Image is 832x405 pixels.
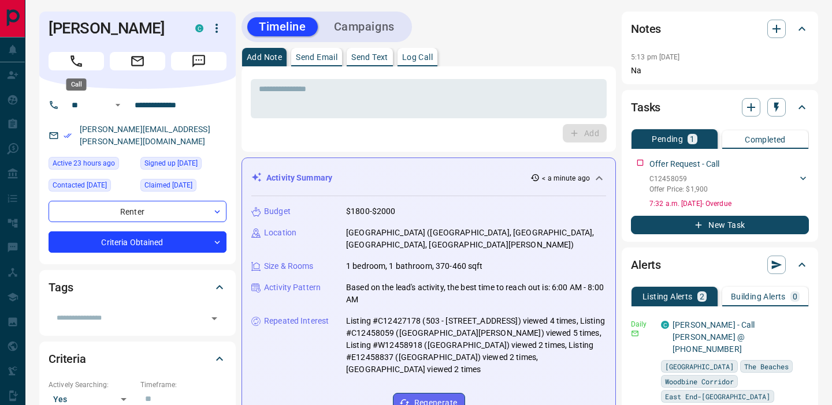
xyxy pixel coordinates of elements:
p: 1 bedroom, 1 bathroom, 370-460 sqft [346,260,483,272]
p: 2 [700,292,704,301]
p: Location [264,227,296,239]
p: 1 [690,135,694,143]
div: Alerts [631,251,809,279]
p: Send Email [296,53,337,61]
p: Repeated Interest [264,315,329,327]
p: Based on the lead's activity, the best time to reach out is: 6:00 AM - 8:00 AM [346,282,606,306]
span: Claimed [DATE] [144,179,192,191]
div: Mon Oct 13 2025 [49,157,135,173]
button: Open [111,98,125,112]
button: New Task [631,216,809,234]
p: Timeframe: [140,380,226,390]
h2: Notes [631,20,661,38]
span: [GEOGRAPHIC_DATA] [665,361,734,372]
p: Listing #C12427178 (503 - [STREET_ADDRESS]) viewed 4 times, Listing #C12458059 ([GEOGRAPHIC_DATA]... [346,315,606,376]
div: Criteria [49,345,226,373]
p: Budget [264,205,291,217]
p: Activity Summary [266,172,332,184]
p: Offer Price: $1,900 [649,184,708,194]
div: C12458059Offer Price: $1,900 [649,171,809,197]
p: [GEOGRAPHIC_DATA] ([GEOGRAPHIC_DATA], [GEOGRAPHIC_DATA], [GEOGRAPHIC_DATA], [GEOGRAPHIC_DATA][PER... [346,227,606,251]
p: $1800-$2000 [346,205,395,217]
button: Open [206,310,222,327]
span: Contacted [DATE] [53,179,107,191]
button: Timeline [247,17,318,36]
div: Criteria Obtained [49,231,226,253]
p: Offer Request - Call [649,158,720,170]
p: C12458059 [649,174,708,184]
p: 7:32 a.m. [DATE] - Overdue [649,198,809,209]
a: [PERSON_NAME] - Call [PERSON_NAME] @ [PHONE_NUMBER] [673,320,755,354]
div: Sat Nov 27 2021 [140,157,226,173]
p: Na [631,65,809,77]
div: condos.ca [661,321,669,329]
div: Notes [631,15,809,43]
p: Send Text [351,53,388,61]
h2: Criteria [49,350,86,368]
span: Email [110,52,165,70]
p: Completed [745,136,786,144]
a: [PERSON_NAME][EMAIL_ADDRESS][PERSON_NAME][DOMAIN_NAME] [80,125,210,146]
div: Renter [49,201,226,222]
div: condos.ca [195,24,203,32]
h2: Alerts [631,256,661,274]
div: Tue Mar 18 2025 [140,179,226,195]
p: 0 [793,292,797,301]
p: 5:13 pm [DATE] [631,53,680,61]
svg: Email Verified [64,132,72,140]
span: Call [49,52,104,70]
h2: Tags [49,278,73,297]
p: Listing Alerts [642,292,693,301]
span: Message [171,52,226,70]
span: Active 23 hours ago [53,157,115,169]
span: Woodbine Corridor [665,376,734,387]
div: Activity Summary< a minute ago [251,167,606,189]
div: Tasks [631,93,809,121]
p: Daily [631,319,654,329]
p: Pending [652,135,683,143]
p: < a minute ago [542,173,590,183]
svg: Email [631,329,639,337]
p: Activity Pattern [264,282,321,294]
div: Call [66,78,87,91]
span: The Beaches [744,361,789,372]
p: Add Note [247,53,282,61]
span: East End-[GEOGRAPHIC_DATA] [665,391,770,402]
h2: Tasks [631,98,660,117]
p: Building Alerts [731,292,786,301]
button: Campaigns [322,17,406,36]
div: Tue Jan 11 2022 [49,179,135,195]
span: Signed up [DATE] [144,157,198,169]
p: Log Call [402,53,433,61]
div: Tags [49,273,226,301]
p: Size & Rooms [264,260,314,272]
h1: [PERSON_NAME] [49,19,178,37]
p: Actively Searching: [49,380,135,390]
